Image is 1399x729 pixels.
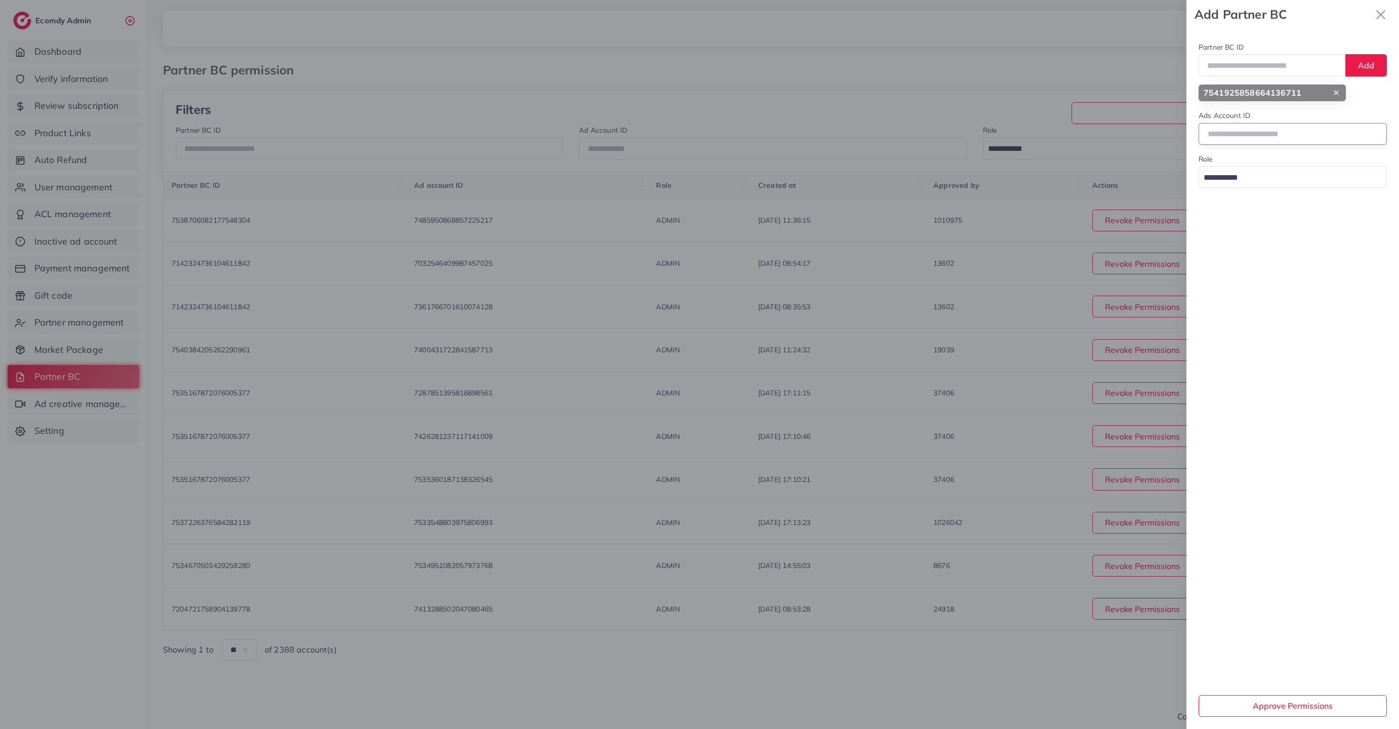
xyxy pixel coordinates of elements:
label: Ads Account ID [1199,110,1250,120]
button: Approve Permissions [1199,695,1387,717]
button: Close [1371,4,1391,25]
div: Search for option [1199,166,1387,188]
input: Search for option [1200,170,1374,185]
label: Partner BC ID [1199,42,1244,52]
strong: Add Partner BC [1195,6,1371,23]
span: Approve Permissions [1253,701,1333,711]
button: Add [1345,54,1387,76]
svg: x [1371,5,1391,25]
strong: 7541925858664136711 [1204,87,1301,99]
label: Role [1199,154,1213,164]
